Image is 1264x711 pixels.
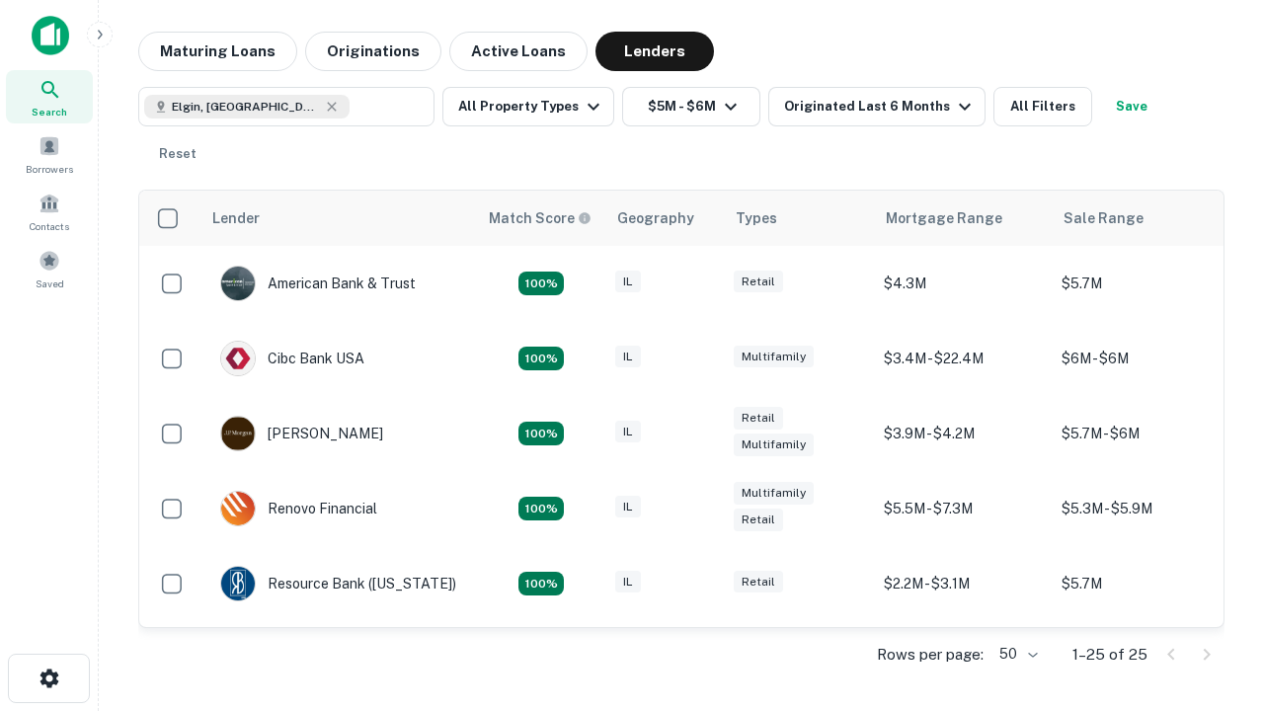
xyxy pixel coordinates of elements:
div: Renovo Financial [220,491,377,526]
td: $5.6M [1052,621,1229,696]
td: $4.3M [874,246,1052,321]
img: picture [221,492,255,525]
span: Contacts [30,218,69,234]
div: Matching Properties: 4, hasApolloMatch: undefined [518,572,564,595]
img: picture [221,342,255,375]
div: [PERSON_NAME] [220,416,383,451]
th: Types [724,191,874,246]
td: $5.7M [1052,546,1229,621]
div: Matching Properties: 4, hasApolloMatch: undefined [518,497,564,520]
th: Lender [200,191,477,246]
td: $5.3M - $5.9M [1052,471,1229,546]
div: IL [615,271,641,293]
td: $5.7M [1052,246,1229,321]
div: Multifamily [734,346,814,368]
button: Reset [146,134,209,174]
span: Elgin, [GEOGRAPHIC_DATA], [GEOGRAPHIC_DATA] [172,98,320,116]
p: Rows per page: [877,643,984,667]
div: Resource Bank ([US_STATE]) [220,566,456,601]
div: Multifamily [734,434,814,456]
div: American Bank & Trust [220,266,416,301]
a: Borrowers [6,127,93,181]
th: Mortgage Range [874,191,1052,246]
img: picture [221,417,255,450]
div: IL [615,496,641,518]
button: Maturing Loans [138,32,297,71]
td: $5.5M - $7.3M [874,471,1052,546]
span: Search [32,104,67,119]
div: 50 [991,640,1041,669]
button: $5M - $6M [622,87,760,126]
div: Sale Range [1064,206,1144,230]
h6: Match Score [489,207,588,229]
div: Lender [212,206,260,230]
td: $3.4M - $22.4M [874,321,1052,396]
div: Matching Properties: 4, hasApolloMatch: undefined [518,347,564,370]
button: All Filters [993,87,1092,126]
div: Matching Properties: 4, hasApolloMatch: undefined [518,422,564,445]
a: Contacts [6,185,93,238]
div: Capitalize uses an advanced AI algorithm to match your search with the best lender. The match sco... [489,207,592,229]
th: Geography [605,191,724,246]
div: Mortgage Range [886,206,1002,230]
a: Search [6,70,93,123]
div: Geography [617,206,694,230]
div: IL [615,421,641,443]
button: Save your search to get updates of matches that match your search criteria. [1100,87,1163,126]
td: $2.2M - $3.1M [874,546,1052,621]
td: $6M - $6M [1052,321,1229,396]
div: Cibc Bank USA [220,341,364,376]
div: Retail [734,407,783,430]
button: Originated Last 6 Months [768,87,986,126]
p: 1–25 of 25 [1072,643,1147,667]
td: $4M [874,621,1052,696]
td: $5.7M - $6M [1052,396,1229,471]
div: Retail [734,271,783,293]
div: Originated Last 6 Months [784,95,977,118]
div: Matching Properties: 7, hasApolloMatch: undefined [518,272,564,295]
th: Sale Range [1052,191,1229,246]
img: picture [221,267,255,300]
span: Borrowers [26,161,73,177]
div: IL [615,346,641,368]
button: All Property Types [442,87,614,126]
img: capitalize-icon.png [32,16,69,55]
td: $3.9M - $4.2M [874,396,1052,471]
div: IL [615,571,641,593]
div: Multifamily [734,482,814,505]
a: Saved [6,242,93,295]
img: picture [221,567,255,600]
div: Retail [734,509,783,531]
button: Active Loans [449,32,588,71]
span: Saved [36,276,64,291]
button: Originations [305,32,441,71]
button: Lenders [595,32,714,71]
iframe: Chat Widget [1165,490,1264,585]
div: Retail [734,571,783,593]
th: Capitalize uses an advanced AI algorithm to match your search with the best lender. The match sco... [477,191,605,246]
div: Types [736,206,777,230]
